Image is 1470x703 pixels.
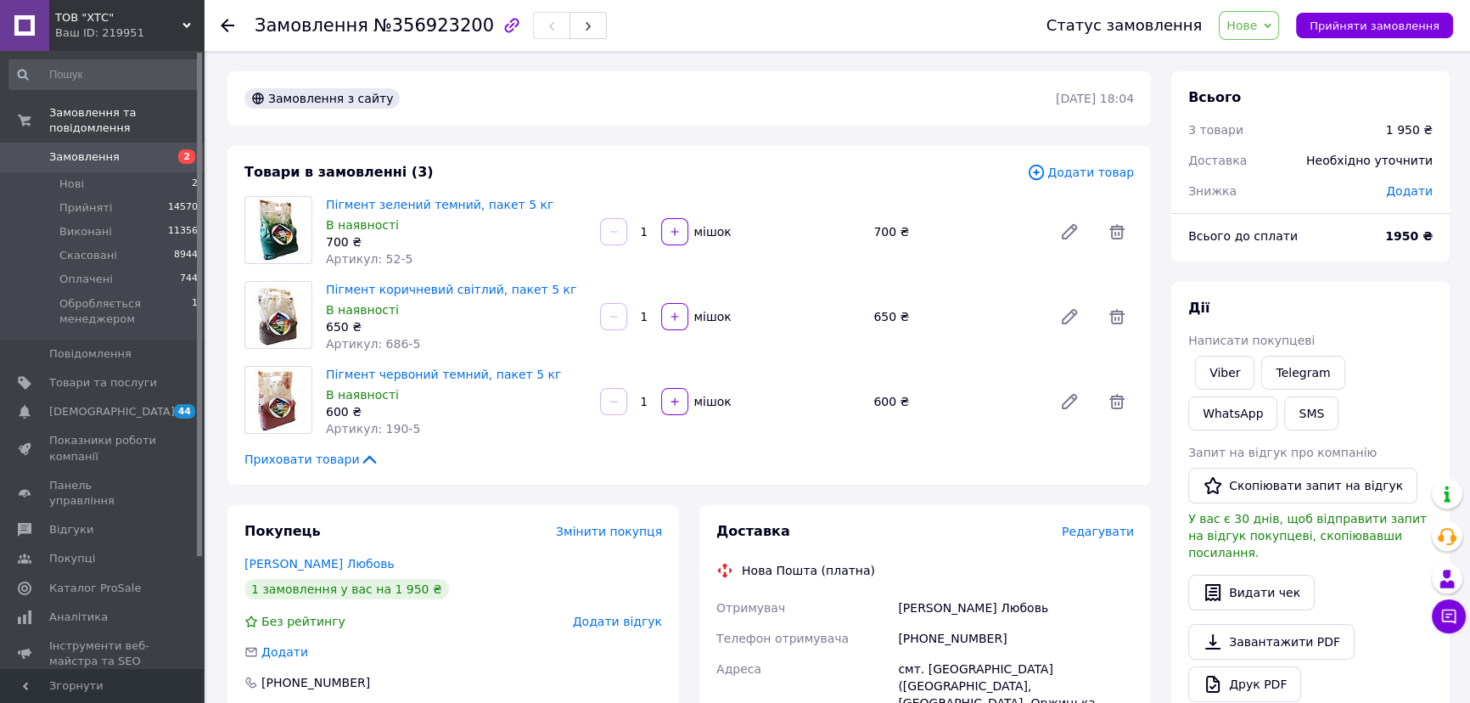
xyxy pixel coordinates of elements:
span: Показники роботи компанії [49,433,157,464]
img: Пігмент коричневий світлий, пакет 5 кг [254,282,304,348]
span: В наявності [326,388,399,402]
button: SMS [1284,396,1338,430]
div: мішок [690,223,733,240]
span: В наявності [326,218,399,232]
span: Товари в замовленні (3) [244,164,434,180]
span: 3 товари [1188,123,1243,137]
span: Видалити [1100,300,1134,334]
span: Без рейтингу [261,615,345,628]
span: Нове [1226,19,1257,32]
span: Дії [1188,300,1209,316]
a: Завантажити PDF [1188,624,1355,660]
button: Видати чек [1188,575,1315,610]
div: [PERSON_NAME] Любовь [895,593,1137,623]
div: Необхідно уточнити [1296,142,1443,179]
div: [PHONE_NUMBER] [260,674,372,691]
a: Telegram [1261,356,1344,390]
span: Товари та послуги [49,375,157,391]
div: 650 ₴ [867,305,1046,329]
span: Знижка [1188,184,1237,198]
span: У вас є 30 днів, щоб відправити запит на відгук покупцеві, скопіювавши посилання. [1188,512,1427,560]
button: Скопіювати запит на відгук [1188,468,1417,503]
div: мішок [690,393,733,410]
span: Телефон отримувача [716,632,849,645]
span: Адреса [716,662,761,676]
a: Редагувати [1052,300,1086,334]
span: 2 [178,149,195,164]
div: Замовлення з сайту [244,88,400,109]
div: Повернутися назад [221,17,234,34]
button: Прийняти замовлення [1296,13,1453,38]
span: Редагувати [1062,525,1134,538]
span: Покупець [244,523,321,539]
a: Пігмент зелений темний, пакет 5 кг [326,198,553,211]
img: Пігмент зелений темний, пакет 5 кг [254,197,304,263]
time: [DATE] 18:04 [1056,92,1134,105]
span: Всього [1188,89,1241,105]
div: 700 ₴ [867,220,1046,244]
div: 700 ₴ [326,233,586,250]
div: Статус замовлення [1046,17,1203,34]
span: 2 [192,177,198,192]
span: Видалити [1100,385,1134,419]
span: Замовлення та повідомлення [49,105,204,136]
div: Ваш ID: 219951 [55,25,204,41]
span: Видалити [1100,215,1134,249]
div: Нова Пошта (платна) [738,562,879,579]
span: 14570 [168,200,198,216]
span: Прийняти замовлення [1310,20,1439,32]
div: [PHONE_NUMBER] [895,623,1137,654]
a: Viber [1195,356,1254,390]
div: 600 ₴ [867,390,1046,413]
span: Артикул: 190-5 [326,422,420,436]
div: 1 замовлення у вас на 1 950 ₴ [244,579,449,599]
span: ТОВ "ХТС" [55,10,182,25]
span: Інструменти веб-майстра та SEO [49,638,157,669]
div: 650 ₴ [326,318,586,335]
span: Змінити покупця [556,525,662,538]
span: Замовлення [49,149,120,165]
span: Прийняті [59,200,112,216]
a: Пігмент червоний темний, пакет 5 кг [326,368,561,381]
span: Приховати товари [244,451,379,468]
span: Отримувач [716,601,785,615]
input: Пошук [8,59,199,90]
span: Покупці [49,551,95,566]
span: Запит на відгук про компанію [1188,446,1377,459]
span: Всього до сплати [1188,229,1298,243]
span: 11356 [168,224,198,239]
span: [DEMOGRAPHIC_DATA] [49,404,175,419]
span: Виконані [59,224,112,239]
span: №356923200 [373,15,494,36]
span: Додати товар [1027,163,1134,182]
span: 1 [192,296,198,327]
span: Оплачені [59,272,113,287]
span: Написати покупцеві [1188,334,1315,347]
img: Пігмент червоний темний, пакет 5 кг [254,367,304,433]
span: Відгуки [49,522,93,537]
span: Замовлення [255,15,368,36]
a: Редагувати [1052,385,1086,419]
span: Обробляється менеджером [59,296,192,327]
span: Доставка [1188,154,1247,167]
b: 1950 ₴ [1385,229,1433,243]
span: Повідомлення [49,346,132,362]
div: мішок [690,308,733,325]
span: Нові [59,177,84,192]
a: [PERSON_NAME] Любовь [244,557,395,571]
span: 8944 [174,248,198,263]
span: 44 [174,404,195,419]
div: 1 950 ₴ [1386,121,1433,138]
span: Аналітика [49,610,108,625]
span: Артикул: 52-5 [326,252,412,266]
span: Додати [261,645,308,659]
span: 744 [180,272,198,287]
span: Панель управління [49,478,157,509]
button: Чат з покупцем [1432,599,1466,633]
span: Доставка [716,523,790,539]
span: Скасовані [59,248,117,263]
a: Пігмент коричневий світлий, пакет 5 кг [326,283,576,296]
span: Додати [1386,184,1433,198]
a: Редагувати [1052,215,1086,249]
span: Артикул: 686-5 [326,337,420,351]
